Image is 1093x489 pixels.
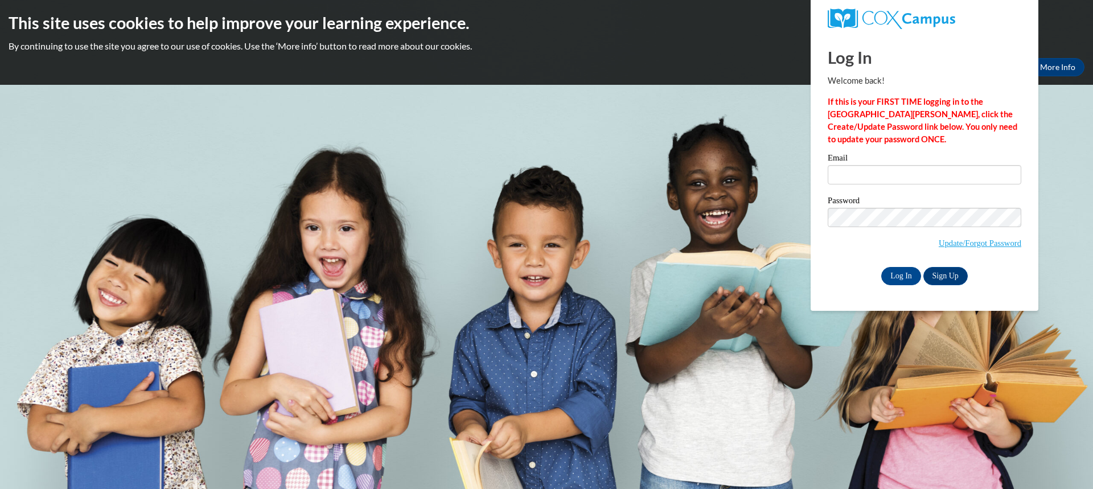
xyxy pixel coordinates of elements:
a: COX Campus [828,9,1021,29]
a: More Info [1031,58,1084,76]
h1: Log In [828,46,1021,69]
h2: This site uses cookies to help improve your learning experience. [9,11,1084,34]
input: Log In [881,267,921,285]
p: Welcome back! [828,75,1021,87]
p: By continuing to use the site you agree to our use of cookies. Use the ‘More info’ button to read... [9,40,1084,52]
a: Update/Forgot Password [939,239,1021,248]
a: Sign Up [923,267,968,285]
strong: If this is your FIRST TIME logging in to the [GEOGRAPHIC_DATA][PERSON_NAME], click the Create/Upd... [828,97,1017,144]
label: Email [828,154,1021,165]
label: Password [828,196,1021,208]
img: COX Campus [828,9,955,29]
